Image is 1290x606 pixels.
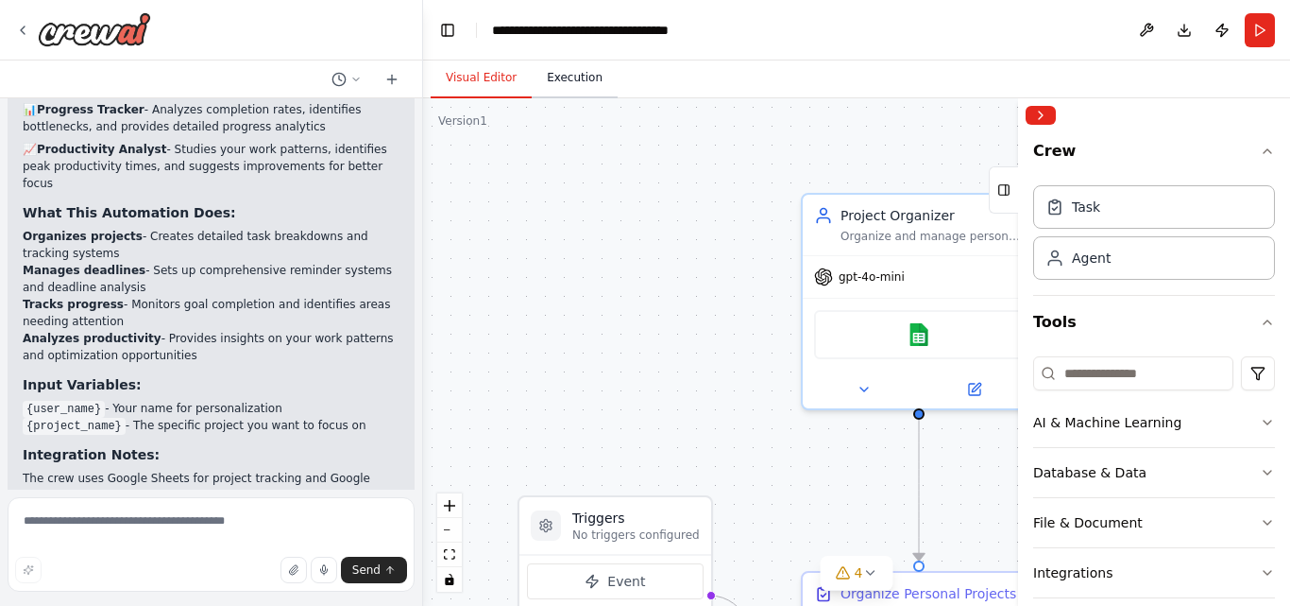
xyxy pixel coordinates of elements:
[431,59,532,98] button: Visual Editor
[855,563,863,582] span: 4
[821,556,893,591] button: 4
[23,228,399,262] li: - Creates detailed task breakdowns and tracking systems
[437,493,462,592] div: React Flow controls
[23,401,105,418] code: {user_name}
[341,557,407,583] button: Send
[23,330,399,364] li: - Provides insights on your work patterns and optimization opportunities
[37,103,144,116] strong: Progress Tracker
[23,230,143,243] strong: Organizes projects
[311,557,337,583] button: Click to speak your automation idea
[437,518,462,543] button: zoom out
[1010,98,1026,606] button: Toggle Sidebar
[280,557,307,583] button: Upload files
[38,12,151,46] img: Logo
[23,418,126,435] code: {project_name}
[532,59,618,98] button: Execution
[1033,132,1275,178] button: Crew
[1033,498,1275,547] button: File & Document
[23,400,399,417] li: - Your name for personalization
[921,378,1027,401] button: Open in side panel
[437,543,462,567] button: fit view
[1033,548,1275,597] button: Integrations
[352,563,381,578] span: Send
[840,206,1024,225] div: Project Organizer
[23,377,142,392] strong: Input Variables:
[1033,413,1181,432] div: AI & Machine Learning
[377,68,407,91] button: Start a new chat
[1072,198,1100,216] div: Task
[37,143,166,156] strong: Productivity Analyst
[1033,513,1143,532] div: File & Document
[1033,398,1275,447] button: AI & Machine Learning
[23,332,161,345] strong: Analyzes productivity
[801,193,1037,410] div: Project OrganizerOrganize and manage personal projects for {user_name}, including project plannin...
[23,262,399,296] li: - Sets up comprehensive reminder systems and deadline analysis
[23,417,399,434] li: - The specific project you want to focus on
[1033,463,1146,482] div: Database & Data
[23,205,236,220] strong: What This Automation Does:
[23,470,399,521] p: The crew uses Google Sheets for project tracking and Google Calendar for deadline management. You...
[607,572,645,591] span: Event
[1072,249,1111,268] div: Agent
[1033,448,1275,497] button: Database & Data
[437,567,462,592] button: toggle interactivity
[1026,106,1056,125] button: Collapse right sidebar
[1033,178,1275,295] div: Crew
[23,447,160,462] strong: Integration Notes:
[23,296,399,330] li: - Monitors goal completion and identifies areas needing attention
[438,113,487,129] div: Version 1
[908,323,930,346] img: Google sheets
[23,101,399,135] p: 📊 - Analyzes completion rates, identifies bottlenecks, and provides detailed progress analytics
[1033,563,1112,582] div: Integrations
[909,420,928,561] g: Edge from a39a393e-080a-462a-ba8d-975a93f80693 to b3dfabbe-a7b1-48c1-91b2-a8fb3a4b6fd8
[492,21,729,40] nav: breadcrumb
[324,68,369,91] button: Switch to previous chat
[1033,296,1275,349] button: Tools
[572,528,700,543] p: No triggers configured
[527,563,704,599] button: Event
[437,493,462,518] button: zoom in
[572,509,700,528] h3: Triggers
[23,298,124,311] strong: Tracks progress
[15,557,42,583] button: Improve this prompt
[839,269,905,285] span: gpt-4o-mini
[840,584,1016,603] div: Organize Personal Projects
[434,17,461,43] button: Hide left sidebar
[840,229,1024,244] div: Organize and manage personal projects for {user_name}, including project planning, task breakdown...
[23,141,399,192] p: 📈 - Studies your work patterns, identifies peak productivity times, and suggests improvements for...
[23,264,145,277] strong: Manages deadlines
